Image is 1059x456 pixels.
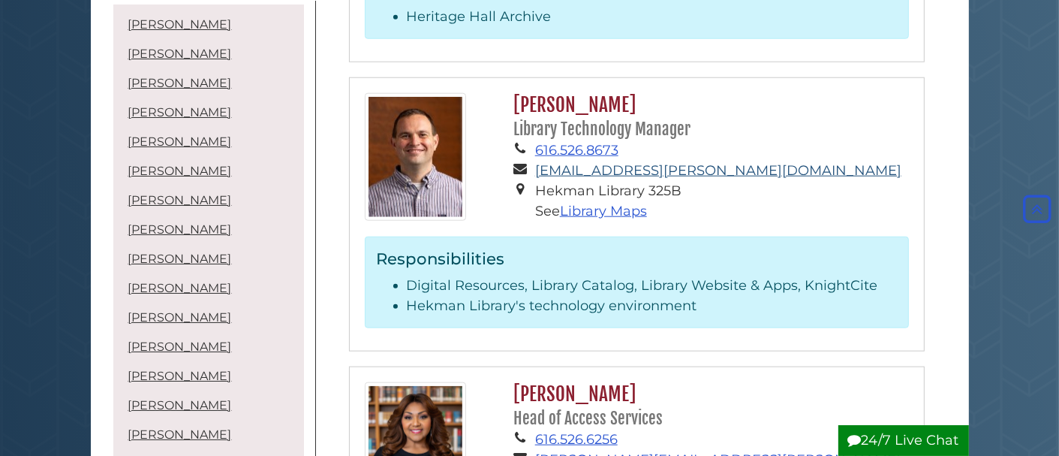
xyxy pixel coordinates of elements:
a: [PERSON_NAME] [128,310,232,324]
a: [EMAIL_ADDRESS][PERSON_NAME][DOMAIN_NAME] [535,162,901,179]
a: [PERSON_NAME] [128,251,232,265]
li: Hekman Library 325B [535,181,909,201]
a: 616.526.6256 [535,431,618,448]
h2: [PERSON_NAME] [506,382,908,430]
li: See [535,201,909,222]
h2: [PERSON_NAME] [506,93,908,140]
a: [PERSON_NAME] [128,17,232,31]
a: [PERSON_NAME] [128,134,232,148]
a: [PERSON_NAME] [128,163,232,177]
h3: Responsibilities [377,249,897,268]
a: [PERSON_NAME] [128,75,232,89]
a: [PERSON_NAME] [128,104,232,119]
a: 616.526.8673 [535,142,618,159]
a: [PERSON_NAME] [128,46,232,60]
small: Head of Access Services [513,409,663,428]
li: Heritage Hall Archive [407,7,897,27]
a: [PERSON_NAME] [128,280,232,294]
a: [PERSON_NAME] [128,368,232,382]
small: Library Technology Manager [513,119,690,139]
li: Digital Resources, Library Catalog, Library Website & Apps, KnightCite [407,276,897,296]
button: 24/7 Live Chat [838,425,969,456]
a: [PERSON_NAME] [128,427,232,441]
li: Hekman Library's technology environment [407,296,897,316]
a: [PERSON_NAME] [128,192,232,207]
a: [PERSON_NAME] [128,222,232,236]
a: [PERSON_NAME] [128,339,232,353]
a: Library Maps [560,203,647,219]
a: Back to Top [1019,201,1055,217]
a: [PERSON_NAME] [128,397,232,412]
img: brian_holda_125x160.jpg [365,93,466,221]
